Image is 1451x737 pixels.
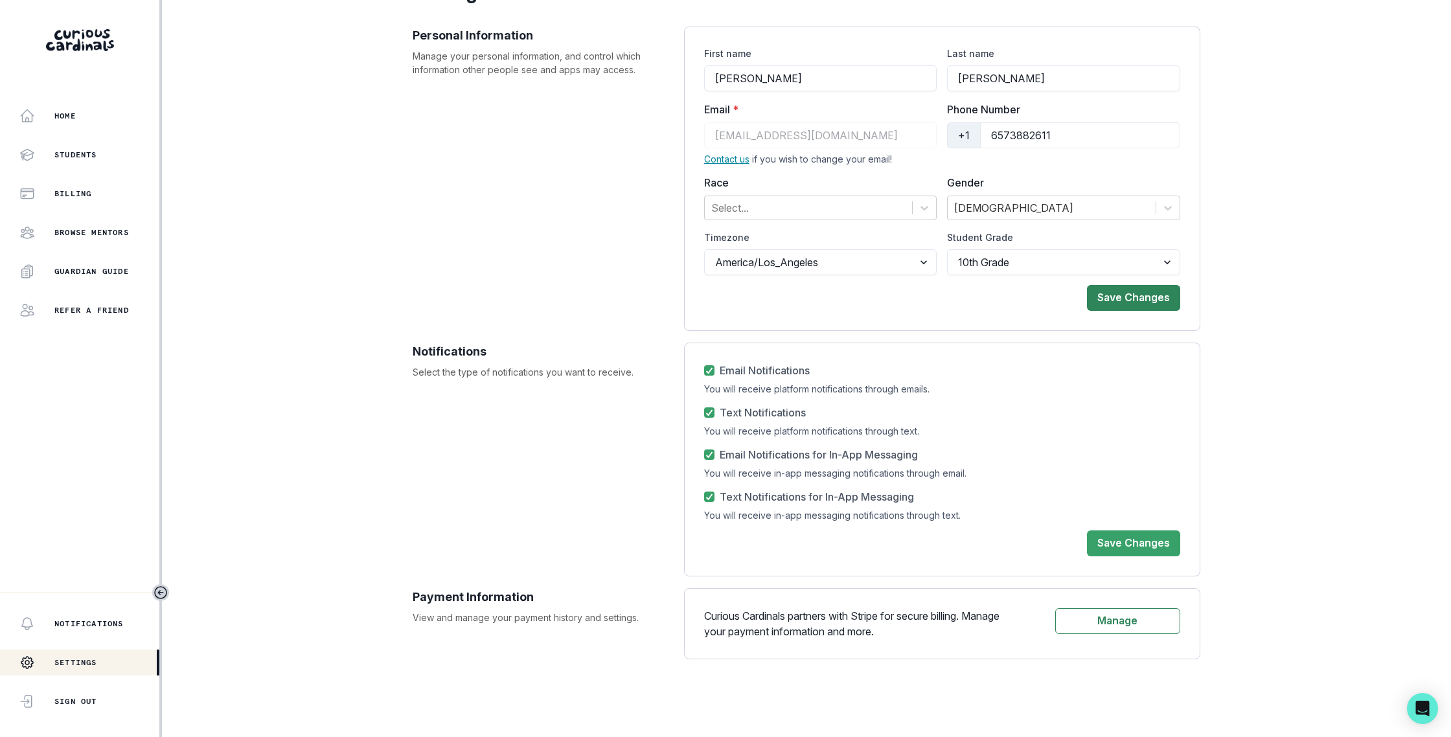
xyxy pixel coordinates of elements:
label: First name [704,47,930,60]
p: Billing [54,188,91,199]
span: Text Notifications [720,405,806,420]
p: Sign Out [54,696,97,707]
label: Phone Number [947,102,1172,117]
p: Browse Mentors [54,227,129,238]
p: Manage your personal information, and control which information other people see and apps may acc... [413,49,671,76]
div: You will receive in-app messaging notifications through text. [704,510,1180,521]
span: Email Notifications for In-App Messaging [720,447,918,462]
label: Student Grade [947,231,1172,244]
p: Curious Cardinals partners with Stripe for secure billing. Manage your payment information and more. [704,608,1014,639]
label: Gender [947,175,1172,190]
p: Refer a friend [54,305,129,315]
p: View and manage your payment history and settings. [413,611,671,624]
div: +1 [947,122,981,148]
label: Last name [947,47,1172,60]
label: Race [704,175,930,190]
a: Contact us [704,153,749,164]
p: Settings [54,657,97,668]
p: Students [54,150,97,160]
p: Personal Information [413,27,671,44]
div: You will receive in-app messaging notifications through email. [704,468,1180,479]
button: Toggle sidebar [152,584,169,601]
p: Home [54,111,76,121]
div: You will receive platform notifications through emails. [704,383,1180,394]
p: Notifications [54,618,124,629]
p: Notifications [413,343,671,360]
button: Manage [1055,608,1180,634]
span: Email Notifications [720,363,810,378]
img: Curious Cardinals Logo [46,29,114,51]
label: Timezone [704,231,930,244]
span: Text Notifications for In-App Messaging [720,489,914,505]
button: Save Changes [1087,285,1180,311]
p: Select the type of notifications you want to receive. [413,365,671,379]
button: Save Changes [1087,530,1180,556]
div: Open Intercom Messenger [1407,693,1438,724]
label: Email [704,102,930,117]
div: You will receive platform notifications through text. [704,425,1180,437]
p: Guardian Guide [54,266,129,277]
p: Payment Information [413,588,671,606]
div: if you wish to change your email! [704,153,937,164]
